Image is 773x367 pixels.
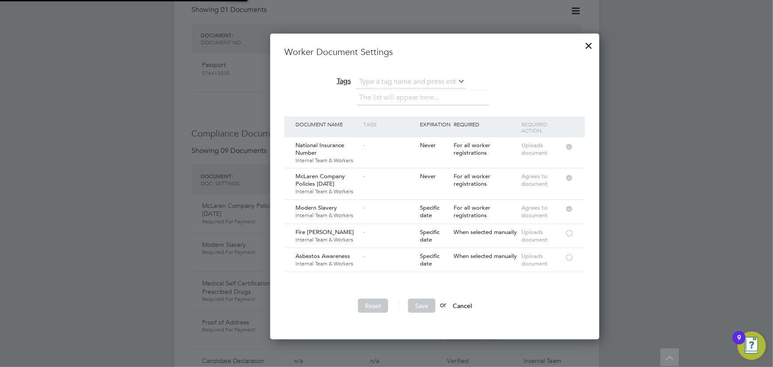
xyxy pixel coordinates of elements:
span: Specific date [420,252,439,267]
div: Tags [361,117,418,132]
li: The list will appear here... [359,92,443,104]
span: - [363,141,365,149]
div: 9 [737,338,741,349]
span: Agrees to document [522,172,548,187]
button: Reset [358,299,388,313]
span: When selected manually [454,252,517,260]
span: Internal Team & Workers [295,188,359,195]
span: Specific date [420,228,439,243]
span: Uploads document [522,228,548,243]
span: Internal Team & Workers [295,260,359,267]
span: Uploads document [522,141,548,156]
span: Internal Team & Workers [295,212,359,219]
button: Cancel [446,299,479,313]
span: Internal Team & Workers [295,236,359,243]
div: Fire [PERSON_NAME] [293,224,361,247]
span: - [363,204,365,211]
span: Specific date [420,204,439,219]
span: When selected manually [454,228,517,236]
div: Required Action [520,117,565,138]
span: Uploads document [522,252,548,267]
div: Required [451,117,519,132]
span: Agrees to document [522,204,548,219]
span: Never [420,172,436,180]
div: National Insurance Number [293,137,361,168]
div: McLaren Company Policies [DATE] [293,168,361,199]
h3: Worker Document Settings [284,46,585,58]
button: Open Resource Center, 9 new notifications [738,332,766,360]
span: For all worker registrations [454,172,490,187]
span: For all worker registrations [454,141,490,156]
span: - [363,228,365,236]
div: Expiration [418,117,452,132]
li: or [284,299,585,322]
span: Internal Team & Workers [295,157,359,164]
span: - [363,252,365,260]
div: Modern Slavery [293,200,361,223]
span: For all worker registrations [454,204,490,219]
input: Type a tag name and press enter [356,75,466,89]
div: Asbestos Awareness [293,248,361,271]
span: Never [420,141,436,149]
button: Save [408,299,435,313]
div: Document Name [293,117,361,132]
span: - [363,172,365,180]
span: Tags [337,77,351,86]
